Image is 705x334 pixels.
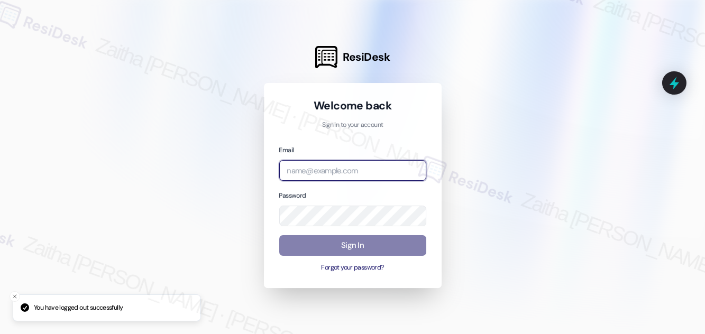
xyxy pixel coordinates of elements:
[279,235,426,256] button: Sign In
[34,303,123,313] p: You have logged out successfully
[279,191,306,200] label: Password
[10,291,20,302] button: Close toast
[279,120,426,130] p: Sign in to your account
[343,50,390,64] span: ResiDesk
[279,160,426,181] input: name@example.com
[279,98,426,113] h1: Welcome back
[315,46,337,68] img: ResiDesk Logo
[279,263,426,273] button: Forgot your password?
[279,146,294,154] label: Email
